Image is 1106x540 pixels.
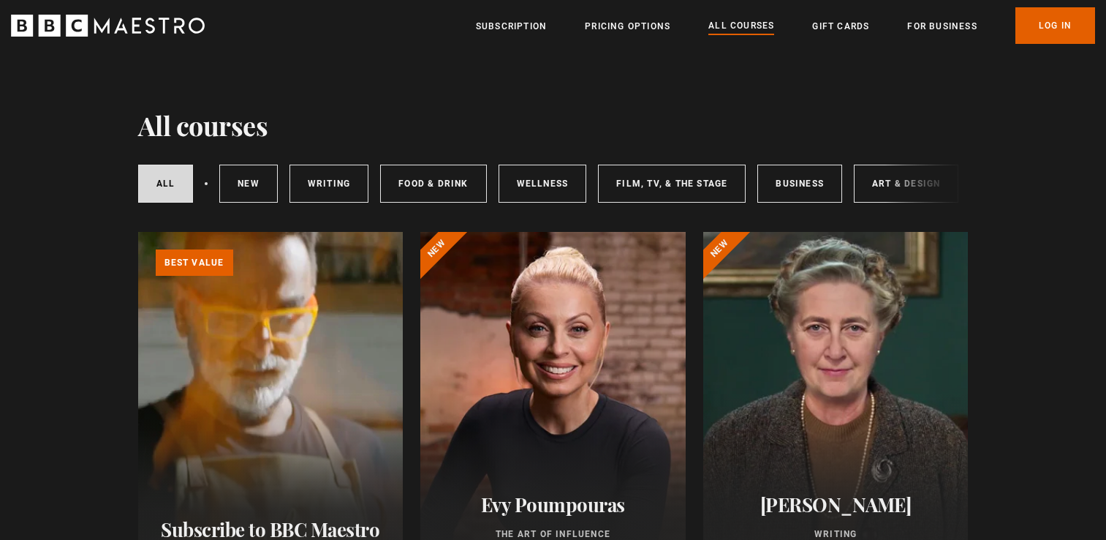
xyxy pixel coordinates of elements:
[219,165,278,203] a: New
[380,165,486,203] a: Food & Drink
[708,18,774,34] a: All Courses
[438,493,668,516] h2: Evy Poumpouras
[757,165,842,203] a: Business
[138,165,194,203] a: All
[476,19,547,34] a: Subscription
[598,165,746,203] a: Film, TV, & The Stage
[289,165,368,203] a: Writing
[812,19,869,34] a: Gift Cards
[156,250,233,276] p: Best value
[907,19,977,34] a: For business
[721,493,951,516] h2: [PERSON_NAME]
[476,7,1095,44] nav: Primary
[138,110,268,140] h1: All courses
[11,15,205,37] svg: BBC Maestro
[585,19,670,34] a: Pricing Options
[1015,7,1095,44] a: Log In
[499,165,587,203] a: Wellness
[854,165,958,203] a: Art & Design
